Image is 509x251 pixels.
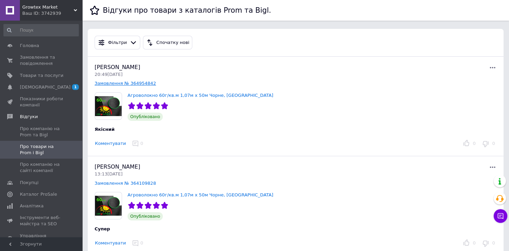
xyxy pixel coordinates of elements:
[20,233,63,245] span: Управління сайтом
[20,215,63,227] span: Інструменти веб-майстра та SEO
[128,113,163,121] span: Опубліковано
[95,163,140,170] span: [PERSON_NAME]
[20,43,39,49] span: Головна
[155,39,191,46] div: Спочатку нові
[20,114,38,120] span: Відгуки
[95,72,122,77] span: 20:49[DATE]
[95,140,126,147] button: Коментувати
[107,39,128,46] div: Фільтри
[95,226,110,231] span: Супер
[22,10,82,16] div: Ваш ID: 3742939
[128,93,273,98] a: Агроволокно 60г/кв.м 1,07м х 50м Чорне, [GEOGRAPHIC_DATA]
[3,24,79,36] input: Пошук
[20,203,44,209] span: Аналітика
[494,209,507,223] button: Чат з покупцем
[95,127,114,132] span: Якісний
[20,72,63,79] span: Товари та послуги
[95,181,156,186] a: Замовлення № 364109828
[20,96,63,108] span: Показники роботи компанії
[20,84,71,90] span: [DEMOGRAPHIC_DATA]
[143,36,192,49] button: Спочатку нові
[20,126,63,138] span: Про компанію на Prom та Bigl
[128,212,163,220] span: Опубліковано
[103,6,271,14] h1: Відгуки про товари з каталогів Prom та Bigl.
[72,84,79,90] span: 1
[95,171,122,176] span: 13:13[DATE]
[95,36,140,49] button: Фільтри
[20,180,38,186] span: Покупці
[20,54,63,67] span: Замовлення та повідомлення
[95,64,140,70] span: [PERSON_NAME]
[22,4,74,10] span: Growtex Market
[20,161,63,174] span: Про компанію на сайті компанії
[95,240,126,247] button: Коментувати
[95,192,122,219] img: Агроволокно 60г/кв.м 1,07м х 50м Чорне, Україна
[20,144,63,156] span: Про товари на Prom і Bigl
[128,192,273,197] a: Агроволокно 60г/кв.м 1,07м х 50м Чорне, [GEOGRAPHIC_DATA]
[20,191,57,197] span: Каталог ProSale
[95,93,122,119] img: Агроволокно 60г/кв.м 1,07м х 50м Чорне, Україна
[95,81,156,86] a: Замовлення № 364954842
